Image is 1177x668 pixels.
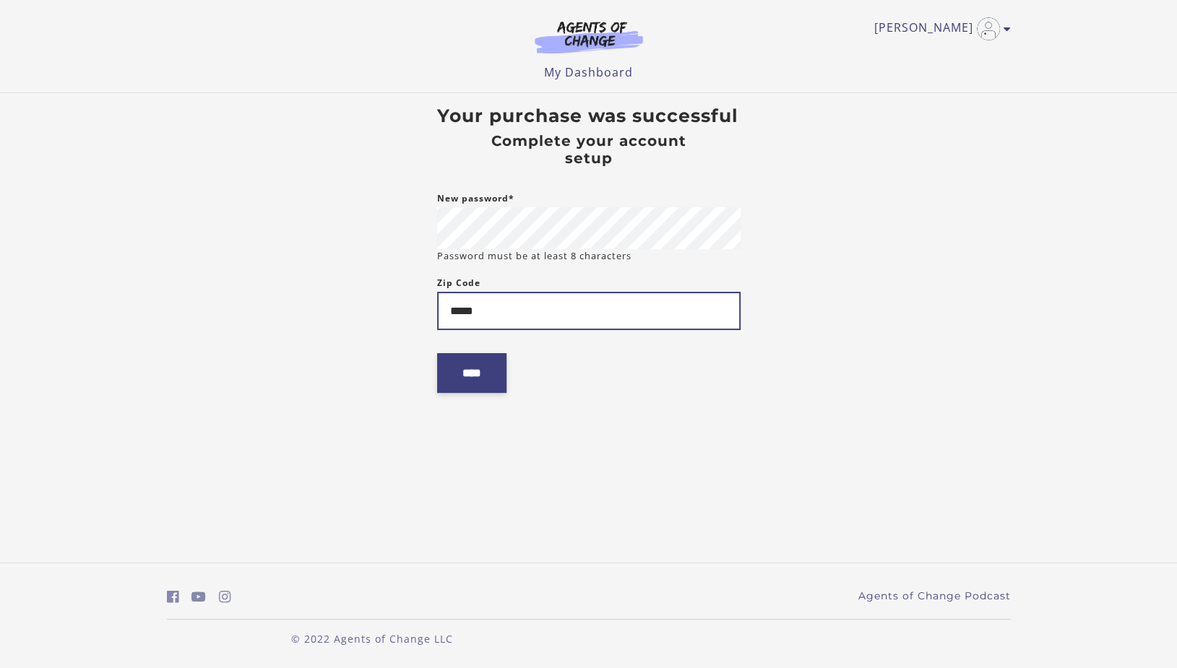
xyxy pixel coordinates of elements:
a: https://www.instagram.com/agentsofchangeprep/ (Open in a new window) [219,586,231,607]
i: https://www.youtube.com/c/AgentsofChangeTestPrepbyMeaganMitchell (Open in a new window) [191,590,206,604]
label: New password* [437,190,514,207]
a: My Dashboard [544,64,633,80]
i: https://www.instagram.com/agentsofchangeprep/ (Open in a new window) [219,590,231,604]
h4: Complete your account setup [467,132,710,167]
h3: Your purchase was successful [437,105,741,126]
a: https://www.youtube.com/c/AgentsofChangeTestPrepbyMeaganMitchell (Open in a new window) [191,586,206,607]
small: Password must be at least 8 characters [437,249,631,263]
i: https://www.facebook.com/groups/aswbtestprep (Open in a new window) [167,590,179,604]
img: Agents of Change Logo [519,20,658,53]
label: Zip Code [437,274,480,292]
a: https://www.facebook.com/groups/aswbtestprep (Open in a new window) [167,586,179,607]
a: Toggle menu [874,17,1004,40]
p: © 2022 Agents of Change LLC [167,631,577,646]
a: Agents of Change Podcast [858,589,1011,604]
